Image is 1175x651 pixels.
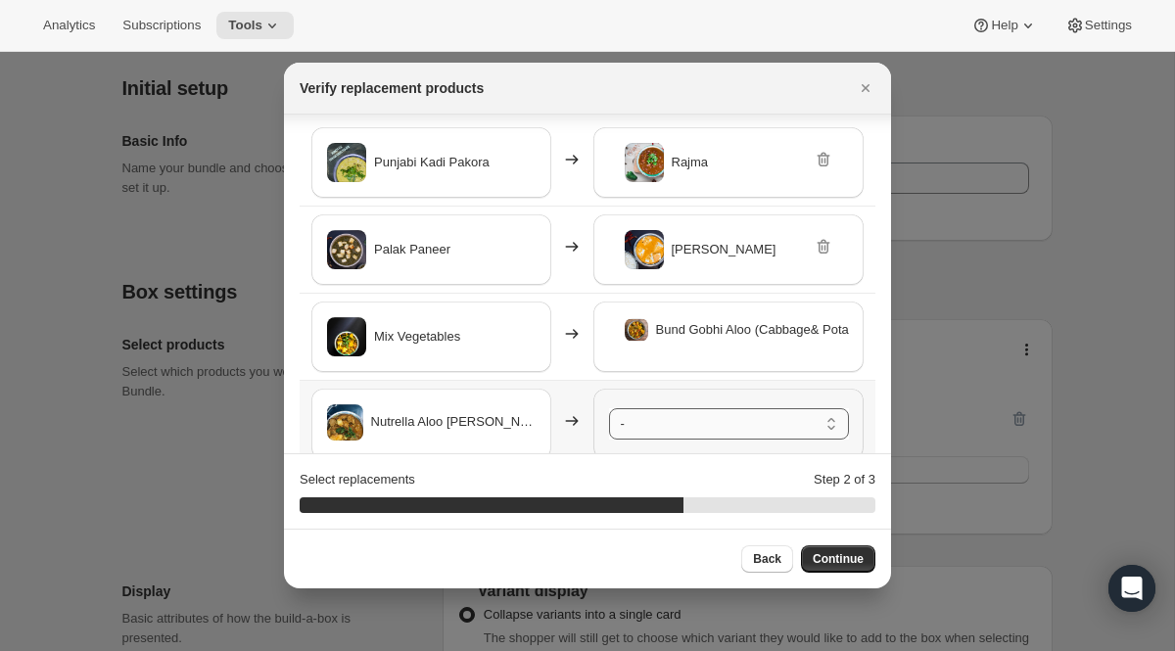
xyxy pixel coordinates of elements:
div: Open Intercom Messenger [1108,565,1155,612]
span: Analytics [43,18,95,33]
button: Analytics [31,12,107,39]
img: Shahi Paneer - Default Title [625,230,664,269]
span: Rajma [672,153,709,172]
button: Settings [1054,12,1144,39]
h2: Verify replacement products [300,78,484,98]
button: Help [960,12,1049,39]
img: Nutrella Aloo Curry - Default Title [327,404,363,441]
img: Rajma - Default Title [625,143,664,182]
span: [PERSON_NAME] [672,240,776,259]
span: Subscriptions [122,18,201,33]
span: Palak Paneer [374,240,450,259]
button: Subscriptions [111,12,212,39]
span: Continue [813,551,864,567]
span: Bund Gobhi Aloo (Cabbage& Potatoes) Subzi [656,320,913,340]
button: Tools [216,12,294,39]
img: Punjabi Kadi Pakora - Default Title [327,143,366,182]
p: Select replacements [300,470,415,489]
span: Help [991,18,1017,33]
span: Mix Vegetables [374,327,460,347]
button: Back [741,545,793,573]
button: Continue [801,545,875,573]
img: Mix Vegetables - Default Title [327,317,366,356]
span: Punjabi Kadi Pakora [374,153,490,172]
img: Bund Gobhi Aloo (Cabbage& Potatoes) Subzi - Default Title [625,319,648,340]
span: Tools [228,18,262,33]
span: Settings [1085,18,1132,33]
button: Close [852,74,879,102]
img: Palak Paneer - Default Title [327,230,366,269]
p: Step 2 of 3 [814,470,875,489]
span: Nutrella Aloo [PERSON_NAME] [371,412,536,432]
span: Back [753,551,781,567]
